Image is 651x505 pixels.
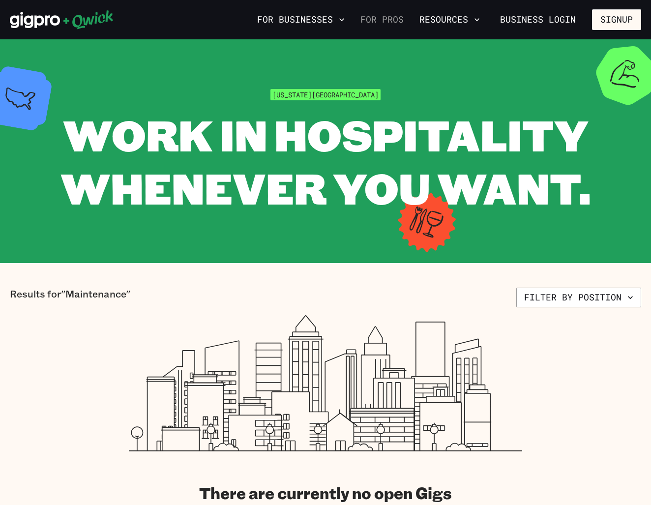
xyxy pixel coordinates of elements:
span: WORK IN HOSPITALITY WHENEVER YOU WANT. [60,106,591,216]
button: Signup [592,9,641,30]
p: Results for "Maintenance" [10,288,130,307]
h2: There are currently no open Gigs [33,483,619,503]
a: For Pros [356,11,408,28]
button: Resources [415,11,484,28]
button: For Businesses [253,11,349,28]
button: Filter by position [516,288,641,307]
span: [US_STATE][GEOGRAPHIC_DATA] [270,89,381,100]
a: Business Login [492,9,584,30]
